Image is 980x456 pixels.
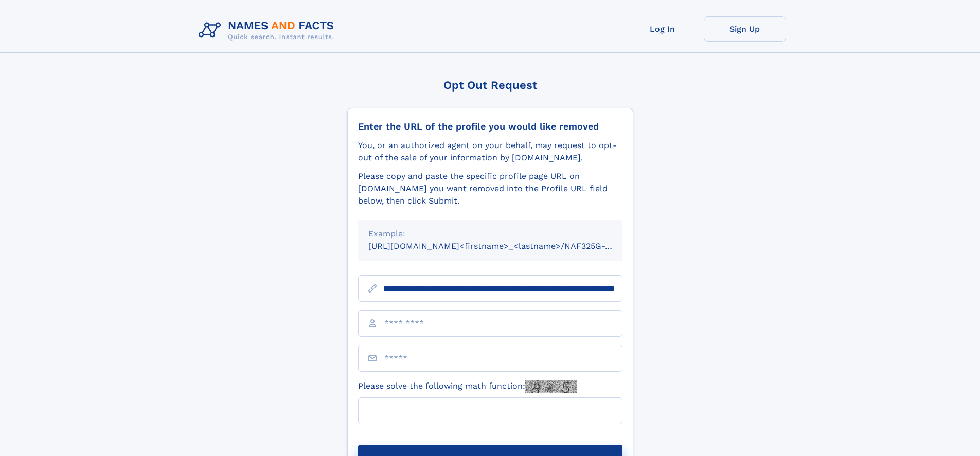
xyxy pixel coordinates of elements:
[358,121,622,132] div: Enter the URL of the profile you would like removed
[368,241,642,251] small: [URL][DOMAIN_NAME]<firstname>_<lastname>/NAF325G-xxxxxxxx
[358,380,577,393] label: Please solve the following math function:
[621,16,704,42] a: Log In
[358,139,622,164] div: You, or an authorized agent on your behalf, may request to opt-out of the sale of your informatio...
[194,16,343,44] img: Logo Names and Facts
[368,228,612,240] div: Example:
[358,170,622,207] div: Please copy and paste the specific profile page URL on [DOMAIN_NAME] you want removed into the Pr...
[347,79,633,92] div: Opt Out Request
[704,16,786,42] a: Sign Up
